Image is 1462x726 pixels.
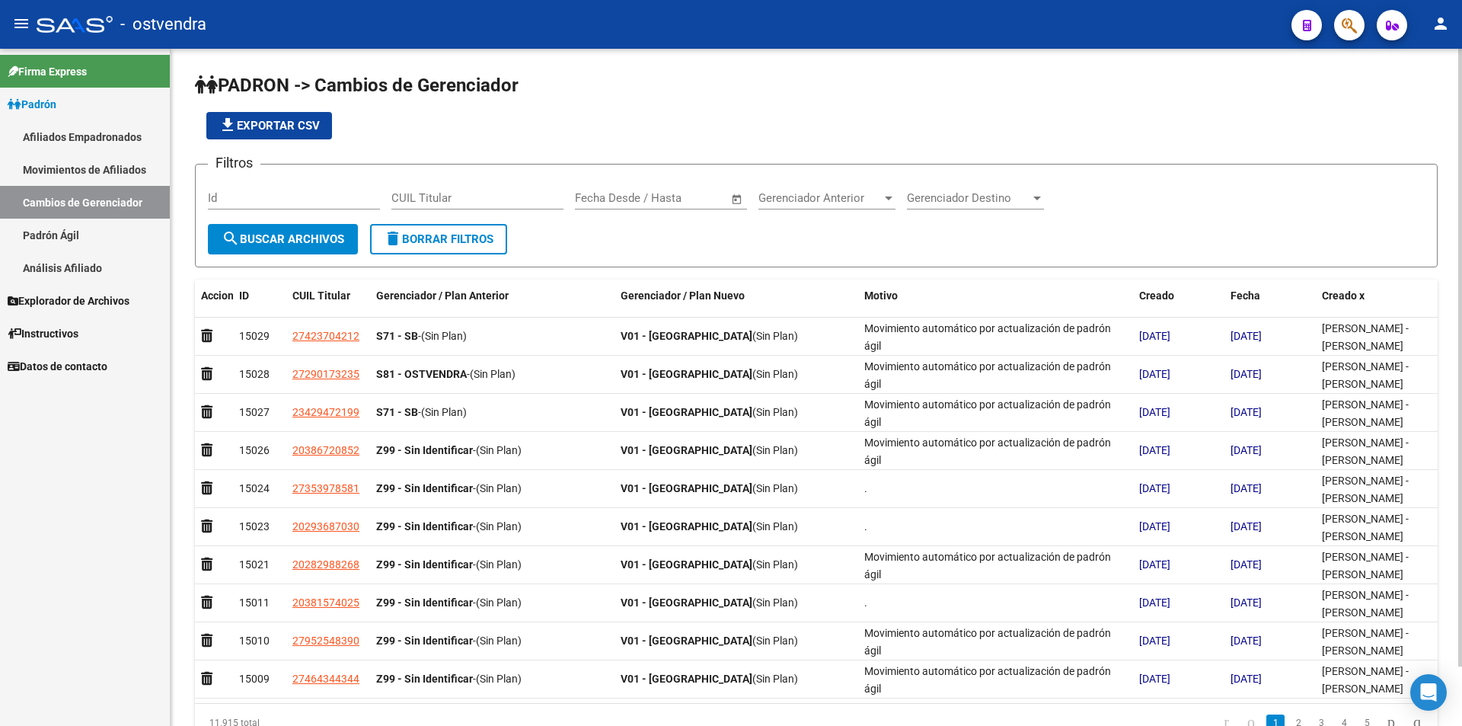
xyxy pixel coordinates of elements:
[864,520,867,533] span: .
[370,224,507,254] button: Borrar Filtros
[376,368,467,380] strong: S81 - OSTVENDRA
[1322,589,1409,653] span: [PERSON_NAME] - [PERSON_NAME][EMAIL_ADDRESS][DOMAIN_NAME]
[1231,635,1262,647] span: [DATE]
[292,596,359,609] span: 20381574025
[1139,673,1170,685] span: [DATE]
[858,280,1133,330] datatable-header-cell: Motivo
[292,673,359,685] span: 27464344344
[1322,322,1409,386] span: [PERSON_NAME] - [PERSON_NAME][EMAIL_ADDRESS][DOMAIN_NAME]
[292,482,359,494] span: 27353978581
[370,280,614,330] datatable-header-cell: Gerenciador / Plan Anterior
[292,368,359,380] span: 27290173235
[376,596,522,609] span: -
[864,322,1111,352] span: Movimiento automático por actualización de padrón ágil
[239,482,270,494] span: 15024
[195,280,233,330] datatable-header-cell: Accion
[292,289,350,302] span: CUIL Titular
[1139,289,1174,302] span: Creado
[1322,627,1409,691] span: [PERSON_NAME] - [PERSON_NAME][EMAIL_ADDRESS][DOMAIN_NAME]
[1322,551,1409,615] span: [PERSON_NAME] - [PERSON_NAME][EMAIL_ADDRESS][DOMAIN_NAME]
[292,635,359,647] span: 27952548390
[1322,475,1409,539] span: [PERSON_NAME] - [PERSON_NAME][EMAIL_ADDRESS][DOMAIN_NAME]
[864,596,867,609] span: .
[239,330,270,342] span: 15029
[222,232,344,246] span: Buscar Archivos
[292,330,359,342] span: 27423704212
[1231,673,1262,685] span: [DATE]
[1139,596,1170,609] span: [DATE]
[864,437,1111,466] span: Movimiento automático por actualización de padrón ágil
[621,330,752,342] strong: V01 - [GEOGRAPHIC_DATA]
[752,558,798,571] span: (Sin Plan)
[1231,444,1262,456] span: [DATE]
[638,191,712,205] input: End date
[752,482,798,494] span: (Sin Plan)
[1231,596,1262,609] span: [DATE]
[1139,482,1170,494] span: [DATE]
[222,229,240,248] mat-icon: search
[1133,280,1224,330] datatable-header-cell: Creado
[239,635,270,647] span: 15010
[376,330,467,342] span: -
[219,116,237,134] mat-icon: file_download
[239,596,270,609] span: 15011
[1231,558,1262,571] span: [DATE]
[376,330,418,342] strong: S71 - SB
[376,444,522,456] span: -
[421,330,467,342] span: (Sin Plan)
[376,673,522,685] span: -
[376,520,522,533] span: -
[376,635,522,647] span: -
[219,119,320,133] span: Exportar CSV
[1432,14,1450,33] mat-icon: person
[120,8,206,41] span: - ostvendra
[8,325,78,342] span: Instructivos
[376,406,467,418] span: -
[864,398,1111,428] span: Movimiento automático por actualización de padrón ágil
[476,635,522,647] span: (Sin Plan)
[476,520,522,533] span: (Sin Plan)
[8,96,56,113] span: Padrón
[1322,289,1365,302] span: Creado x
[476,673,522,685] span: (Sin Plan)
[376,520,473,533] strong: Z99 - Sin Identificar
[621,482,752,494] strong: V01 - [GEOGRAPHIC_DATA]
[1322,437,1409,501] span: [PERSON_NAME] - [PERSON_NAME][EMAIL_ADDRESS][DOMAIN_NAME]
[614,280,859,330] datatable-header-cell: Gerenciador / Plan Nuevo
[621,406,752,418] strong: V01 - [GEOGRAPHIC_DATA]
[621,444,752,456] strong: V01 - [GEOGRAPHIC_DATA]
[621,596,752,609] strong: V01 - [GEOGRAPHIC_DATA]
[621,520,752,533] strong: V01 - [GEOGRAPHIC_DATA]
[752,368,798,380] span: (Sin Plan)
[239,444,270,456] span: 15026
[376,482,473,494] strong: Z99 - Sin Identificar
[1231,330,1262,342] span: [DATE]
[1139,368,1170,380] span: [DATE]
[1139,444,1170,456] span: [DATE]
[292,444,359,456] span: 20386720852
[621,635,752,647] strong: V01 - [GEOGRAPHIC_DATA]
[476,482,522,494] span: (Sin Plan)
[292,520,359,533] span: 20293687030
[470,368,516,380] span: (Sin Plan)
[239,673,270,685] span: 15009
[1224,280,1316,330] datatable-header-cell: Fecha
[621,558,752,571] strong: V01 - [GEOGRAPHIC_DATA]
[864,482,867,494] span: .
[1139,558,1170,571] span: [DATE]
[1231,520,1262,533] span: [DATE]
[376,406,418,418] strong: S71 - SB
[907,191,1030,205] span: Gerenciador Destino
[752,520,798,533] span: (Sin Plan)
[476,596,522,609] span: (Sin Plan)
[758,191,882,205] span: Gerenciador Anterior
[1231,482,1262,494] span: [DATE]
[864,551,1111,580] span: Movimiento automático por actualización de padrón ágil
[1231,368,1262,380] span: [DATE]
[233,280,286,330] datatable-header-cell: ID
[1322,360,1409,424] span: [PERSON_NAME] - [PERSON_NAME][EMAIL_ADDRESS][DOMAIN_NAME]
[195,75,519,96] span: PADRON -> Cambios de Gerenciador
[621,289,745,302] span: Gerenciador / Plan Nuevo
[384,229,402,248] mat-icon: delete
[12,14,30,33] mat-icon: menu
